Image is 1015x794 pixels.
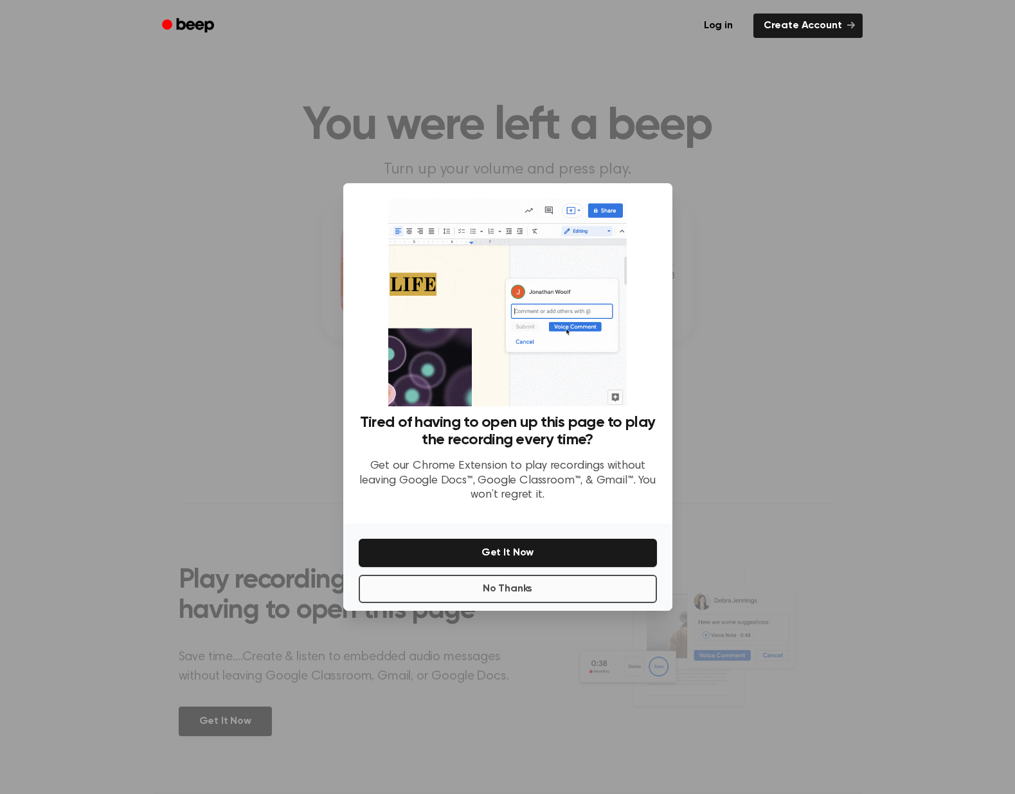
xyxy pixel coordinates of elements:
a: Log in [691,11,746,41]
a: Beep [153,14,226,39]
p: Get our Chrome Extension to play recordings without leaving Google Docs™, Google Classroom™, & Gm... [359,459,657,503]
button: No Thanks [359,575,657,603]
button: Get It Now [359,539,657,567]
h3: Tired of having to open up this page to play the recording every time? [359,414,657,449]
a: Create Account [753,14,863,38]
img: Beep extension in action [388,199,627,406]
